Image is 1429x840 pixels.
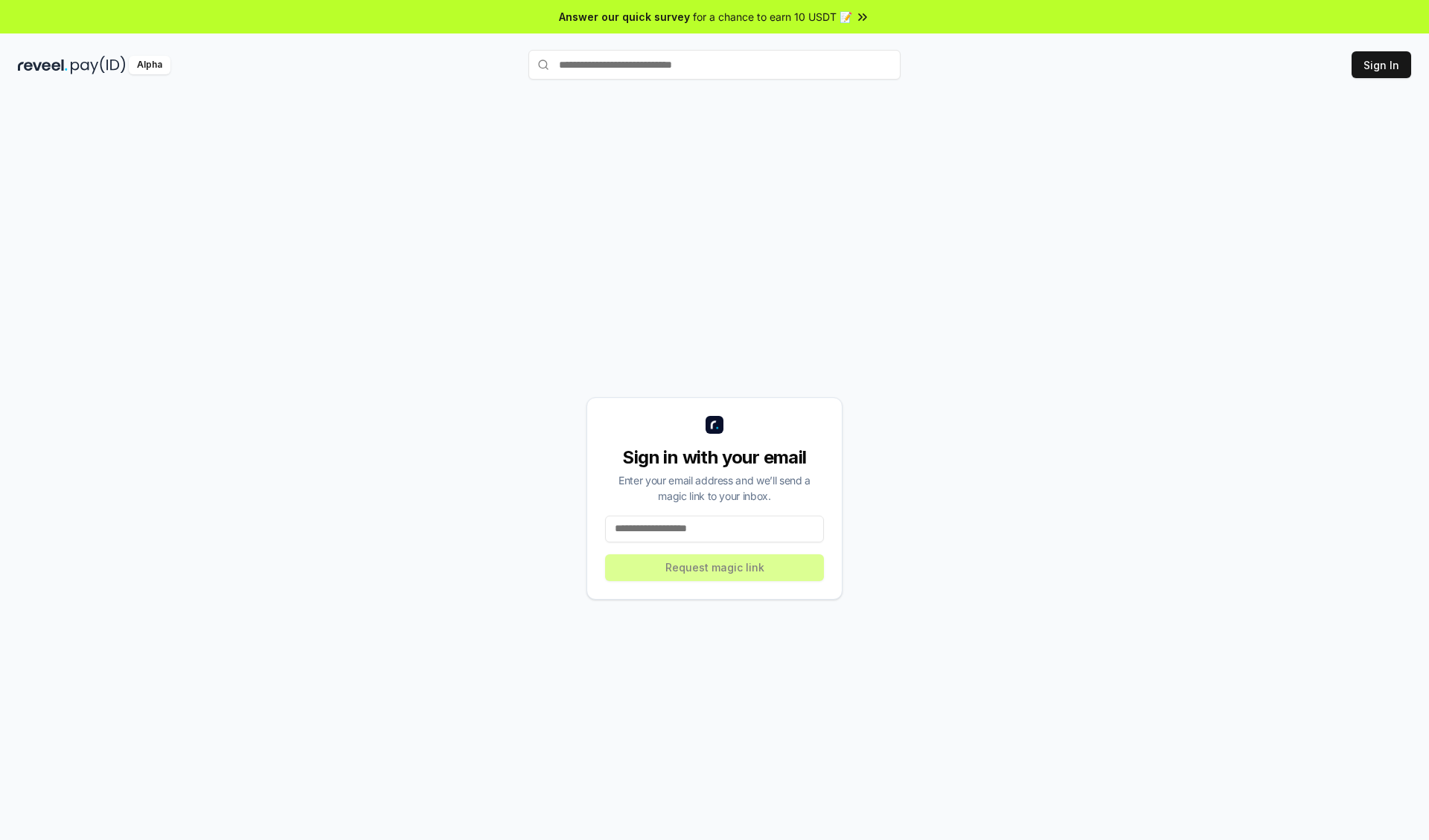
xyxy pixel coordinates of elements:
span: Answer our quick survey [559,9,690,25]
img: reveel_dark [18,56,68,74]
div: Alpha [129,56,170,74]
img: pay_id [71,56,126,74]
div: Enter your email address and we’ll send a magic link to your inbox. [605,472,824,504]
span: for a chance to earn 10 USDT 📝 [693,9,852,25]
img: logo_small [706,416,723,434]
button: Sign In [1352,51,1411,78]
div: Sign in with your email [605,446,824,469]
